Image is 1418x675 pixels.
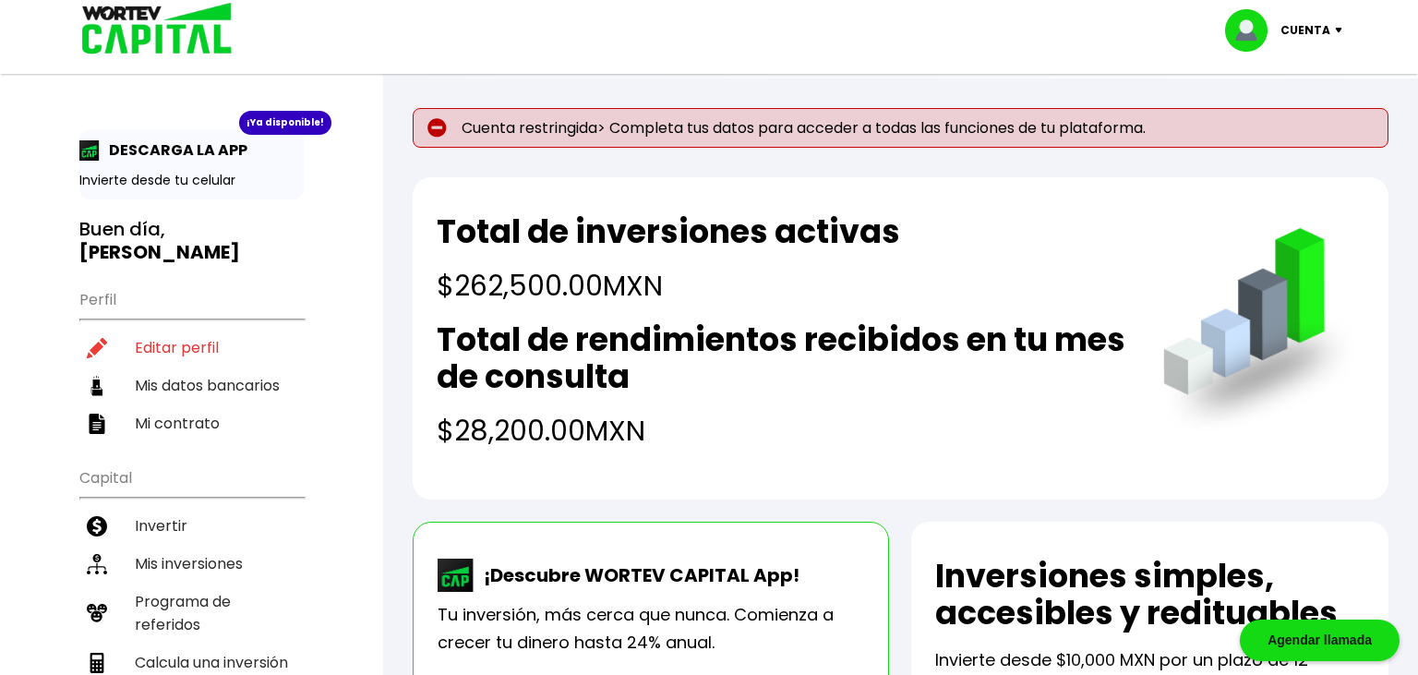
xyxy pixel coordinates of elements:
a: Programa de referidos [79,583,304,644]
p: Tu inversión, más cerca que nunca. Comienza a crecer tu dinero hasta 24% anual. [438,601,865,657]
h4: $262,500.00 MXN [437,265,900,307]
ul: Perfil [79,279,304,442]
a: Mi contrato [79,404,304,442]
img: recomiendanos-icon.9b8e9327.svg [87,603,107,623]
p: DESCARGA LA APP [100,139,247,162]
img: grafica.516fef24.png [1155,228,1364,438]
img: inversiones-icon.6695dc30.svg [87,554,107,574]
img: contrato-icon.f2db500c.svg [87,414,107,434]
div: ¡Ya disponible! [239,111,331,135]
p: Cuenta [1280,17,1330,44]
img: profile-image [1225,9,1280,52]
div: Agendar llamada [1240,620,1400,661]
img: app-icon [79,140,100,161]
h4: $28,200.00 MXN [437,410,1126,452]
h2: Inversiones simples, accesibles y redituables [935,558,1364,632]
img: invertir-icon.b3b967d7.svg [87,516,107,536]
a: Mis datos bancarios [79,367,304,404]
a: Invertir [79,507,304,545]
img: icon-down [1330,28,1355,33]
p: Invierte desde tu celular [79,171,304,190]
a: Mis inversiones [79,545,304,583]
h3: Buen día, [79,218,304,264]
img: editar-icon.952d3147.svg [87,338,107,358]
h2: Total de rendimientos recibidos en tu mes de consulta [437,321,1126,395]
p: Cuenta restringida> Completa tus datos para acceder a todas las funciones de tu plataforma. [413,108,1388,148]
p: ¡Descubre WORTEV CAPITAL App! [475,561,799,589]
img: wortev-capital-app-icon [438,559,475,592]
a: Editar perfil [79,329,304,367]
b: [PERSON_NAME] [79,239,240,265]
img: datos-icon.10cf9172.svg [87,376,107,396]
h2: Total de inversiones activas [437,213,900,250]
img: calculadora-icon.17d418c4.svg [87,653,107,673]
img: error-circle.027baa21.svg [427,118,447,138]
